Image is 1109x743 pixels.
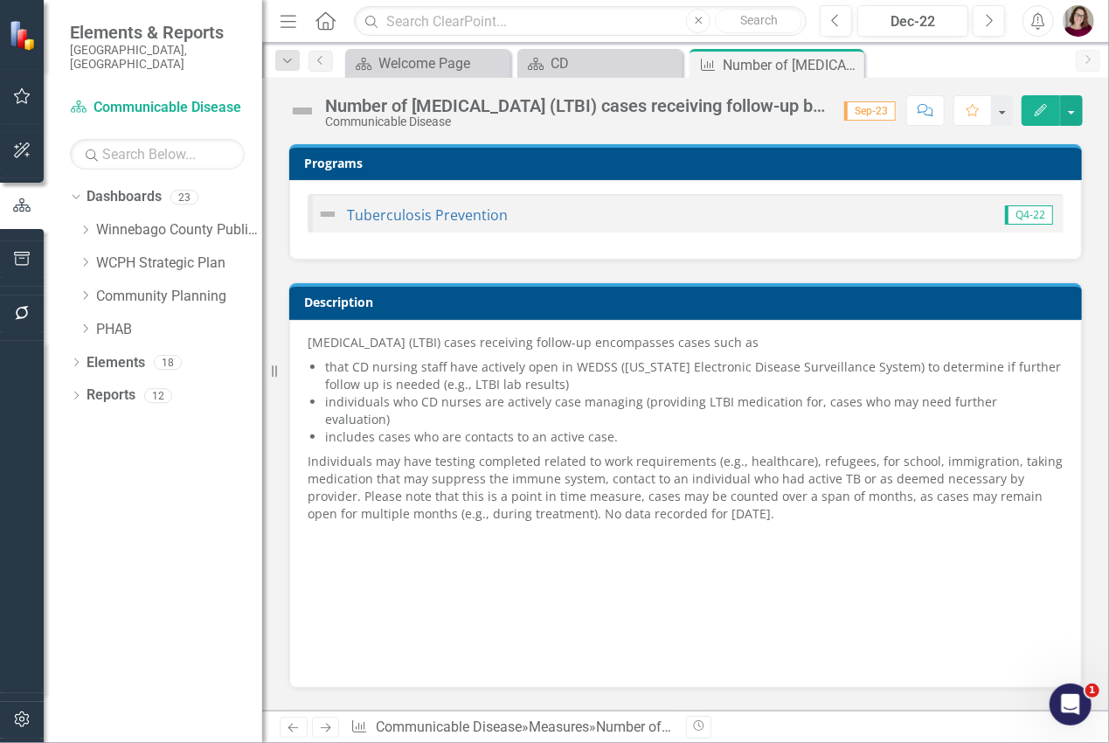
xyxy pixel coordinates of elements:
[325,428,1064,446] li: includes cases who are contacts to an active case.
[723,54,860,76] div: Number of [MEDICAL_DATA] (LTBI) cases receiving follow-up by WCPH
[715,9,802,33] button: Search
[354,6,807,37] input: Search ClearPoint...
[317,204,338,225] img: Not Defined
[863,11,962,32] div: Dec-22
[522,52,678,74] a: CD
[154,355,182,370] div: 18
[96,220,262,240] a: Winnebago County Public Health
[1063,5,1094,37] img: Sarahjean Schluechtermann
[1085,684,1099,698] span: 1
[376,719,522,735] a: Communicable Disease
[325,393,1064,428] li: individuals who CD nurses are actively case managing (providing LTBI medication for, cases who ma...
[144,388,172,403] div: 12
[308,334,1064,355] p: [MEDICAL_DATA] (LTBI) cases receiving follow-up encompasses cases such as
[70,98,245,118] a: Communicable Disease
[304,156,1073,170] h3: Programs
[96,320,262,340] a: PHAB
[350,52,506,74] a: Welcome Page
[325,358,1064,393] li: that CD nursing staff have actively open in WEDSS ([US_STATE] Electronic Disease Surveillance Sys...
[70,43,245,72] small: [GEOGRAPHIC_DATA], [GEOGRAPHIC_DATA]
[1005,205,1053,225] span: Q4-22
[87,187,162,207] a: Dashboards
[96,253,262,274] a: WCPH Strategic Plan
[170,190,198,205] div: 23
[844,101,896,121] span: Sep-23
[87,385,135,406] a: Reports
[378,52,506,74] div: Welcome Page
[325,96,827,115] div: Number of [MEDICAL_DATA] (LTBI) cases receiving follow-up by WCPH
[70,139,245,170] input: Search Below...
[740,13,778,27] span: Search
[308,449,1064,526] p: Individuals may have testing completed related to work requirements (e.g., healthcare), refugees,...
[325,115,827,128] div: Communicable Disease
[87,353,145,373] a: Elements
[288,97,316,125] img: Not Defined
[529,719,589,735] a: Measures
[350,718,672,738] div: » »
[304,295,1073,309] h3: Description
[9,20,39,51] img: ClearPoint Strategy
[96,287,262,307] a: Community Planning
[347,205,508,225] a: Tuberculosis Prevention
[1050,684,1092,726] iframe: Intercom live chat
[857,5,968,37] button: Dec-22
[70,22,245,43] span: Elements & Reports
[551,52,678,74] div: CD
[596,719,1031,735] div: Number of [MEDICAL_DATA] (LTBI) cases receiving follow-up by WCPH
